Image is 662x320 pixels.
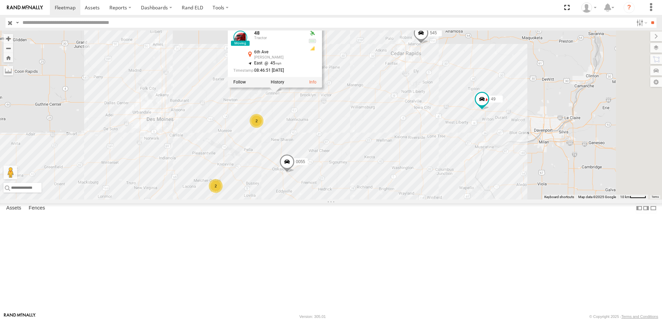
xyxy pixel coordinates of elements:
[650,77,662,87] label: Map Settings
[308,31,316,36] div: Valid GPS Fix
[3,66,13,75] label: Measure
[3,43,13,53] button: Zoom out
[7,5,43,10] img: rand-logo.svg
[4,313,36,320] a: Visit our Website
[271,80,284,85] label: View Asset History
[262,61,281,65] span: 45
[3,203,25,213] label: Assets
[309,80,316,85] a: View Asset Details
[636,203,643,213] label: Dock Summary Table to the Left
[254,61,262,65] span: East
[299,314,326,319] div: Version: 305.01
[233,68,303,73] div: Date/time of location update
[15,18,20,28] label: Search Query
[3,53,13,62] button: Zoom Home
[296,159,305,164] span: 0055
[254,50,303,55] div: 6th Ave
[254,55,303,60] div: [PERSON_NAME]
[233,31,247,45] a: View Asset Details
[589,314,658,319] div: © Copyright 2025 -
[620,195,630,199] span: 10 km
[209,179,223,193] div: 2
[544,195,574,199] button: Keyboard shortcuts
[430,31,437,36] span: 545
[25,203,48,213] label: Fences
[621,314,658,319] a: Terms and Conditions
[634,18,648,28] label: Search Filter Options
[233,80,246,85] label: Realtime tracking of Asset
[643,203,650,213] label: Dock Summary Table to the Right
[578,195,616,199] span: Map data ©2025 Google
[3,166,17,179] button: Drag Pegman onto the map to open Street View
[254,36,303,40] div: Tractor
[250,114,263,128] div: 2
[254,30,260,36] a: 48
[618,195,648,199] button: Map Scale: 10 km per 43 pixels
[652,196,659,198] a: Terms
[491,97,495,102] span: 49
[308,38,316,44] div: No voltage information received from this device.
[3,34,13,43] button: Zoom in
[650,203,657,213] label: Hide Summary Table
[579,2,599,13] div: Tim Zylstra
[624,2,635,13] i: ?
[308,46,316,51] div: GSM Signal = 3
